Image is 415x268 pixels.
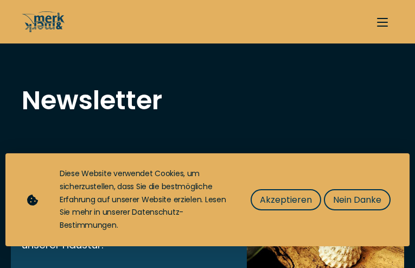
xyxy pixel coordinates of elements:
[251,189,321,210] button: Akzeptieren
[333,193,381,207] span: Nein Danke
[324,189,391,210] button: Nein Danke
[260,193,312,207] span: Akzeptieren
[60,167,229,232] div: Diese Website verwendet Cookies, um sicherzustellen, dass Sie die bestmögliche Erfahrung auf unse...
[22,87,393,114] h1: Newsletter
